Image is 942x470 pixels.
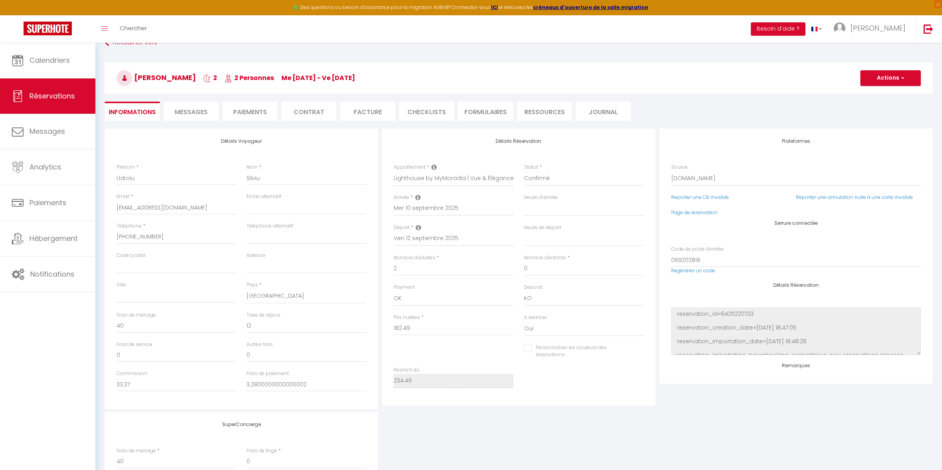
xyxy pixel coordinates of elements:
label: Statut [524,164,538,171]
li: Facture [340,102,395,121]
label: Code de porte d'entrée [671,246,724,253]
label: Source [671,164,688,171]
li: CHECKLISTS [399,102,454,121]
span: 2 [203,73,217,82]
label: Payment [394,284,415,291]
label: Prix nuitées [394,314,420,321]
li: Journal [576,102,631,121]
label: Téléphone [117,222,142,230]
span: Hébergement [29,233,78,243]
span: Paiements [29,198,66,208]
label: Heure de départ [524,224,561,231]
span: Calendriers [29,55,70,65]
h4: Remarques [671,363,921,368]
label: Frais de linge [246,447,277,455]
label: Deposit [524,284,542,291]
h4: SuperConcierge [117,422,366,427]
label: Email [117,193,130,200]
span: Messages [29,126,65,136]
label: Heure d'arrivée [524,194,558,201]
a: Regénérer un code [671,267,715,274]
label: Téléphone alternatif [246,222,294,230]
h4: Serrure connectée [671,220,921,226]
label: Taxe de séjour [246,312,280,319]
label: Frais de ménage [117,312,156,319]
label: Prénom [117,164,135,171]
label: Frais de service [117,341,152,348]
label: Frais de paiement [246,370,289,377]
label: Frais de ménage [117,447,156,455]
label: Pays [246,281,258,289]
li: Informations [105,102,160,121]
a: créneaux d'ouverture de la salle migration [533,4,648,11]
label: Ville [117,281,126,289]
h4: Détails Réservation [394,138,643,144]
a: ... [PERSON_NAME] [828,15,915,43]
a: Retourner vers [105,36,933,50]
img: ... [834,22,845,34]
h4: Plateformes [671,138,921,144]
span: Notifications [30,269,75,279]
h4: Détails Voyageur [117,138,366,144]
label: Email alternatif [246,193,281,200]
label: Nom [246,164,258,171]
span: me [DATE] - ve [DATE] [281,73,355,82]
label: Départ [394,224,410,231]
label: Nombre d'enfants [524,254,566,262]
h4: Détails Réservation [671,282,921,288]
img: logout [924,24,933,34]
label: Restant dû [394,366,419,374]
li: Paiements [223,102,277,121]
span: Réservations [29,91,75,101]
label: Nombre d'adultes [394,254,435,262]
li: FORMULAIRES [458,102,513,121]
span: Analytics [29,162,61,172]
span: [PERSON_NAME] [851,23,905,33]
span: Chercher [120,24,147,32]
label: Adresse [246,252,265,259]
li: Contrat [281,102,336,121]
label: Code postal [117,252,146,259]
button: Ouvrir le widget de chat LiveChat [6,3,30,27]
li: Ressources [517,102,572,121]
button: Besoin d'aide ? [751,22,805,36]
a: Page de réservation [671,209,717,216]
a: Reporter une annulation suite à une carte invalide [796,194,913,200]
label: Autres frais [246,341,273,348]
label: A relancer [524,314,547,321]
span: Messages [175,107,208,117]
label: Arrivée [394,194,409,201]
label: Appartement [394,164,425,171]
a: ICI [491,4,498,11]
span: [PERSON_NAME] [117,73,196,82]
a: Chercher [114,15,153,43]
a: Reporter une CB invalide [671,194,729,200]
button: Actions [860,70,921,86]
label: Commission [117,370,148,377]
span: 2 Personnes [225,73,274,82]
img: Super Booking [24,22,72,35]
